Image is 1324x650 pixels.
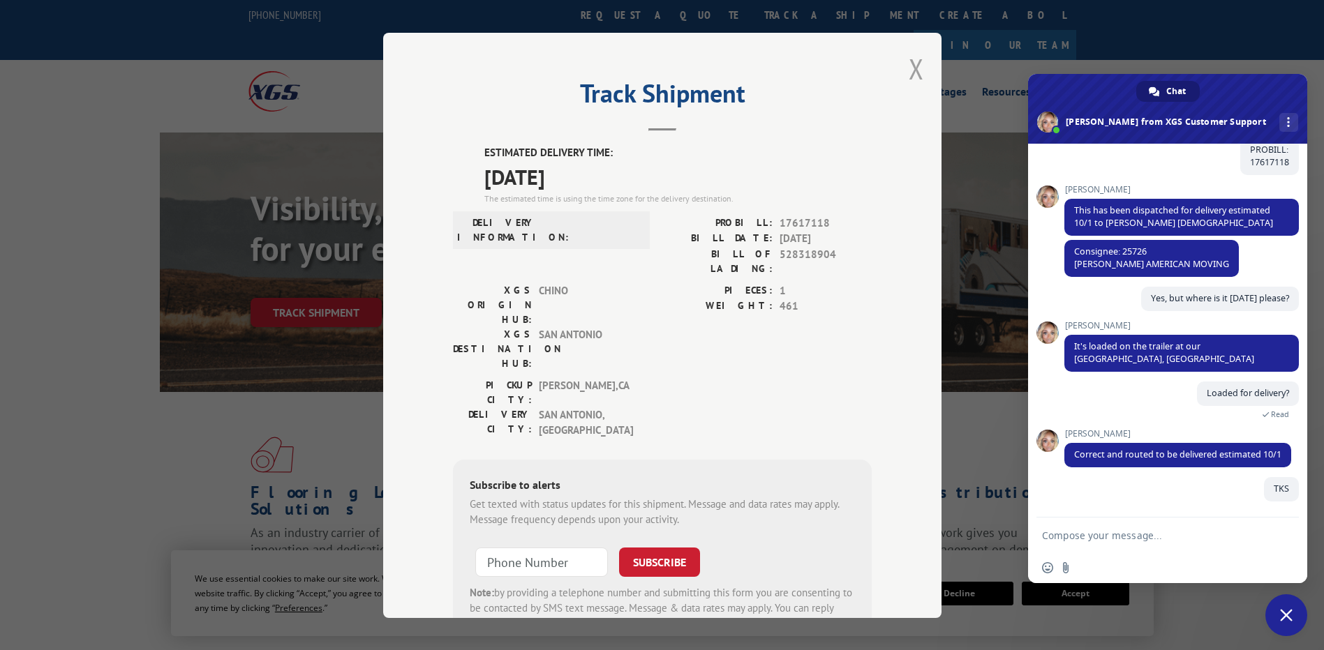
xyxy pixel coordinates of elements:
[539,377,633,407] span: [PERSON_NAME] , CA
[484,145,872,161] label: ESTIMATED DELIVERY TIME:
[539,282,633,326] span: CHINO
[1166,81,1186,102] span: Chat
[780,231,872,247] span: [DATE]
[453,326,532,370] label: XGS DESTINATION HUB:
[1136,81,1200,102] div: Chat
[453,407,532,438] label: DELIVERY CITY:
[484,160,872,192] span: [DATE]
[662,246,773,275] label: BILL OF LADING:
[1271,409,1289,419] span: Read
[909,50,924,87] button: Close modal
[780,246,872,275] span: 528318904
[1042,562,1053,573] span: Insert an emoji
[539,407,633,438] span: SAN ANTONIO , [GEOGRAPHIC_DATA]
[453,84,872,110] h2: Track Shipment
[1207,387,1289,399] span: Loaded for delivery?
[662,298,773,315] label: WEIGHT:
[453,377,532,407] label: PICKUP CITY:
[1064,429,1291,439] span: [PERSON_NAME]
[1250,144,1289,168] span: PROBILL: 17617118
[1074,448,1281,460] span: Correct and routed to be delivered estimated 10/1
[484,192,872,204] div: The estimated time is using the time zone for the delivery destination.
[1064,321,1299,331] span: [PERSON_NAME]
[1265,594,1307,636] div: Close chat
[1274,483,1289,494] span: TKS
[539,326,633,370] span: SAN ANTONIO
[662,231,773,247] label: BILL DATE:
[1074,245,1229,270] span: Consignee: 25726 [PERSON_NAME] AMERICAN MOVING
[470,584,855,632] div: by providing a telephone number and submitting this form you are consenting to be contacted by SM...
[1279,113,1298,132] div: More channels
[619,547,700,576] button: SUBSCRIBE
[662,282,773,298] label: PIECES:
[662,215,773,231] label: PROBILL:
[1060,562,1071,573] span: Send a file
[470,476,855,496] div: Subscribe to alerts
[780,215,872,231] span: 17617118
[475,547,608,576] input: Phone Number
[1074,204,1273,229] span: This has been dispatched for delivery estimated 10/1 to [PERSON_NAME] [DEMOGRAPHIC_DATA]
[1042,529,1263,542] textarea: Compose your message...
[780,282,872,298] span: 1
[457,215,536,244] label: DELIVERY INFORMATION:
[780,298,872,315] span: 461
[1074,340,1254,365] span: It's loaded on the trailer at our [GEOGRAPHIC_DATA], [GEOGRAPHIC_DATA]
[470,585,494,598] strong: Note:
[470,496,855,527] div: Get texted with status updates for this shipment. Message and data rates may apply. Message frequ...
[1064,185,1299,195] span: [PERSON_NAME]
[1151,292,1289,304] span: Yes, but where is it [DATE] please?
[453,282,532,326] label: XGS ORIGIN HUB:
